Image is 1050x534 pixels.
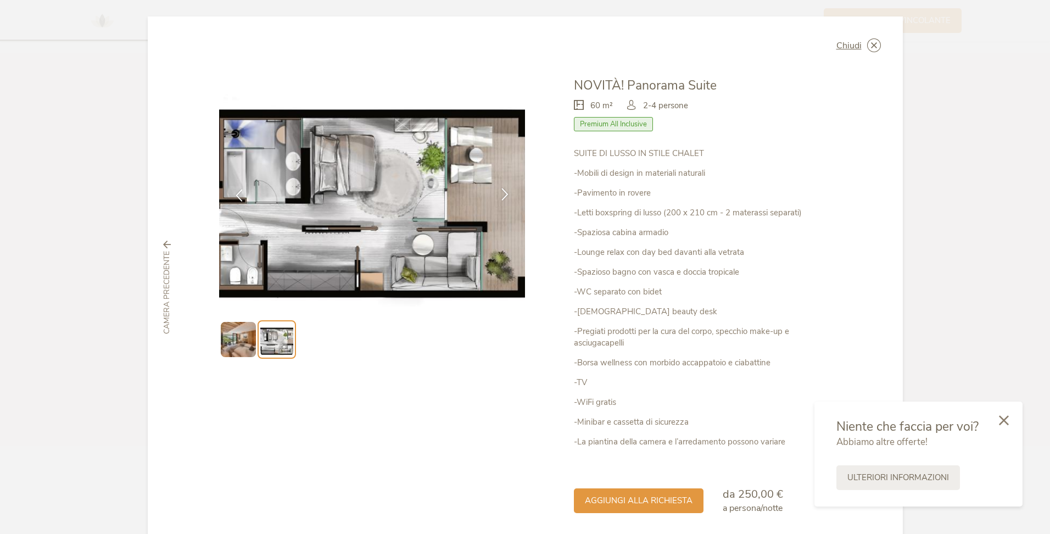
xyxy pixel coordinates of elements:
[574,148,831,159] p: SUITE DI LUSSO IN STILE CHALET
[590,100,613,112] span: 60 m²
[836,465,960,490] a: Ulteriori informazioni
[260,323,293,356] img: Preview
[221,322,256,357] img: Preview
[574,326,831,349] p: -Pregiati prodotti per la cura del corpo, specchio make-up e asciugacapelli
[574,306,831,318] p: -[DEMOGRAPHIC_DATA] beauty desk
[574,207,831,219] p: -Letti boxspring di lusso (200 x 210 cm - 2 materassi separati)
[574,227,831,238] p: -Spaziosa cabina armadio
[219,77,526,307] img: NOVITÀ! Panorama Suite
[574,247,831,258] p: -Lounge relax con day bed davanti alla vetrata
[574,377,831,388] p: -TV
[574,117,653,131] span: Premium All Inclusive
[836,418,979,435] span: Niente che faccia per voi?
[574,266,831,278] p: -Spazioso bagno con vasca e doccia tropicale
[836,436,928,448] span: Abbiamo altre offerte!
[574,397,831,408] p: -WiFi gratis
[574,436,831,448] p: -La piantina della camera e l’arredamento possono variare
[574,416,831,428] p: -Minibar e cassetta di sicurezza
[161,251,172,334] span: Camera precedente
[574,187,831,199] p: -Pavimento in rovere
[574,168,831,179] p: -Mobili di design in materiali naturali
[574,286,831,298] p: -WC separato con bidet
[643,100,688,112] span: 2-4 persone
[847,472,949,483] span: Ulteriori informazioni
[574,77,717,94] span: NOVITÀ! Panorama Suite
[574,357,831,369] p: -Borsa wellness con morbido accappatoio e ciabattine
